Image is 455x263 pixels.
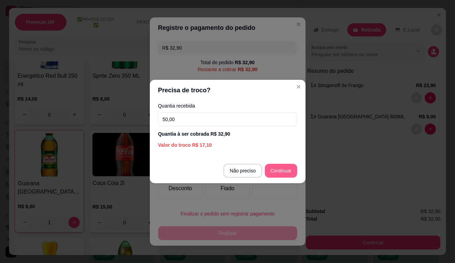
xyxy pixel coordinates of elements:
button: Não preciso [224,164,262,178]
div: Quantia à ser cobrada R$ 32,90 [158,130,297,137]
header: Precisa de troco? [150,80,306,101]
div: Valor do troco R$ 17,10 [158,142,297,149]
label: Quantia recebida [158,103,297,108]
button: Close [293,81,304,92]
button: Continuar [265,164,297,178]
